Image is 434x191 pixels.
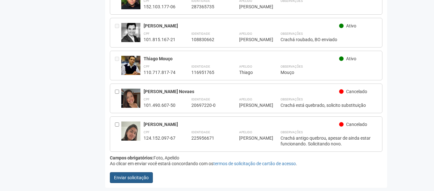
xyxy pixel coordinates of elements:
[110,155,383,161] div: Foto, Apelido
[239,98,252,101] strong: Apelido
[121,56,140,75] img: user.jpg
[115,56,121,75] div: Entre em contato com a Aministração para solicitar o cancelamento ou 2a via
[239,4,265,10] div: [PERSON_NAME]
[121,121,140,142] img: user.jpg
[115,23,121,42] div: Entre em contato com a Aministração para solicitar o cancelamento ou 2a via
[144,70,175,75] div: 110.717.817-74
[144,32,150,35] strong: CPF
[144,23,339,29] div: [PERSON_NAME]
[191,70,223,75] div: 116951765
[346,56,356,61] span: Ativo
[191,37,223,42] div: 108830662
[281,70,378,75] div: Mouço
[144,4,175,10] div: 152.103.177-06
[346,122,367,127] span: Cancelado
[346,89,367,94] span: Cancelado
[144,102,175,108] div: 101.490.607-50
[239,65,252,68] strong: Apelido
[191,98,210,101] strong: Identidade
[281,32,303,35] strong: Observações
[191,135,223,141] div: 225956671
[191,32,210,35] strong: Identidade
[144,56,339,62] div: Thiago Mouço
[213,161,296,166] a: termos de solicitação de cartão de acesso
[144,130,150,134] strong: CPF
[144,65,150,68] strong: CPF
[281,65,303,68] strong: Observações
[191,102,223,108] div: 20697220-0
[239,70,265,75] div: Thiago
[144,135,175,141] div: 124.152.097-67
[191,4,223,10] div: 287365735
[281,135,378,147] div: Crachá antigo quebrou, apesar de ainda estar funcionando. Solicitando novo.
[144,89,339,94] div: [PERSON_NAME] Novaes
[144,98,150,101] strong: CPF
[110,155,153,160] strong: Campos obrigatórios:
[144,37,175,42] div: 101.815.167-21
[191,65,210,68] strong: Identidade
[239,37,265,42] div: [PERSON_NAME]
[281,37,378,42] div: Crachá roubado, BO enviado
[239,130,252,134] strong: Apelido
[191,130,210,134] strong: Identidade
[121,89,140,108] img: user.jpg
[346,23,356,28] span: Ativo
[281,98,303,101] strong: Observações
[110,161,383,166] div: Ao clicar em enviar você estará concordando com os .
[121,23,140,42] img: user.jpg
[239,102,265,108] div: [PERSON_NAME]
[239,32,252,35] strong: Apelido
[144,121,339,127] div: [PERSON_NAME]
[281,130,303,134] strong: Observações
[281,102,378,108] div: Crachá está quebrado, solicito substituição
[110,172,153,183] button: Enviar solicitação
[239,135,265,141] div: [PERSON_NAME]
